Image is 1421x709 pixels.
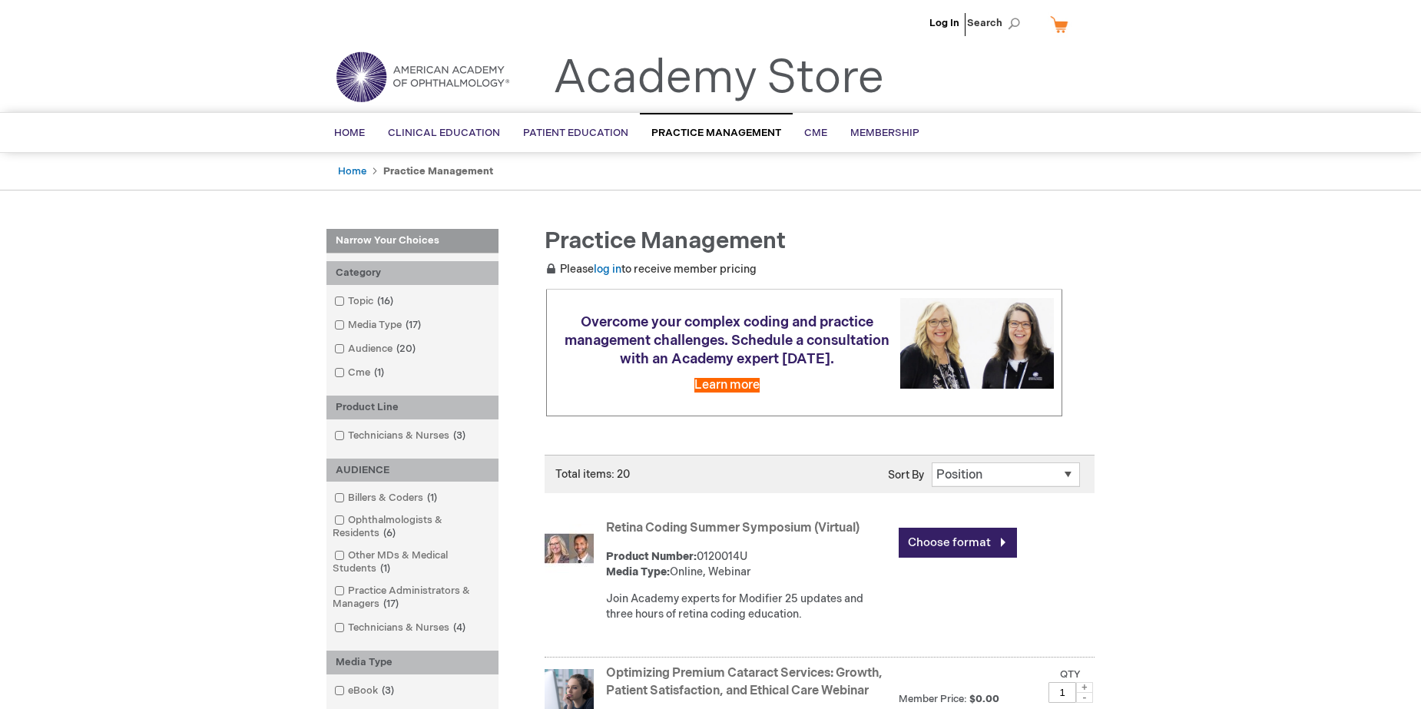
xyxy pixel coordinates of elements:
a: Home [338,165,366,177]
a: Optimizing Premium Cataract Services: Growth, Patient Satisfaction, and Ethical Care Webinar [606,666,883,698]
span: 6 [379,527,399,539]
span: CME [804,127,827,139]
input: Qty [1048,682,1076,703]
a: Academy Store [553,51,884,106]
label: Sort By [888,469,924,482]
span: Patient Education [523,127,628,139]
a: Cme1 [330,366,390,380]
a: Technicians & Nurses3 [330,429,472,443]
strong: Media Type: [606,565,670,578]
a: Topic16 [330,294,399,309]
a: Practice Administrators & Managers17 [330,584,495,611]
span: Practice Management [545,227,786,255]
span: $0.00 [969,693,1002,705]
span: 3 [378,684,398,697]
span: Home [334,127,365,139]
span: Search [967,8,1025,38]
span: 1 [376,562,394,575]
div: Product Line [326,396,499,419]
a: Billers & Coders1 [330,491,443,505]
span: 16 [373,295,397,307]
label: Qty [1060,668,1081,681]
strong: Product Number: [606,550,697,563]
span: Membership [850,127,919,139]
a: Log In [929,17,959,29]
a: Media Type17 [330,318,427,333]
a: log in [594,263,621,276]
div: Category [326,261,499,285]
a: Choose format [899,528,1017,558]
strong: Member Price: [899,693,967,705]
a: Other MDs & Medical Students1 [330,548,495,576]
span: 1 [423,492,441,504]
span: 17 [402,319,425,331]
span: 1 [370,366,388,379]
div: AUDIENCE [326,459,499,482]
div: 0120014U Online, Webinar [606,549,891,580]
span: 20 [393,343,419,355]
strong: Narrow Your Choices [326,229,499,253]
img: Schedule a consultation with an Academy expert today [900,298,1054,388]
a: Ophthalmologists & Residents6 [330,513,495,541]
div: Join Academy experts for Modifier 25 updates and three hours of retina coding education. [606,591,891,622]
a: Retina Coding Summer Symposium (Virtual) [606,521,860,535]
a: eBook3 [330,684,400,698]
span: 3 [449,429,469,442]
span: Clinical Education [388,127,500,139]
span: 17 [379,598,402,610]
span: Total items: 20 [555,468,630,481]
a: Learn more [694,378,760,393]
a: Audience20 [330,342,422,356]
span: 4 [449,621,469,634]
span: Overcome your complex coding and practice management challenges. Schedule a consultation with an ... [565,314,889,367]
span: Practice Management [651,127,781,139]
span: Please to receive member pricing [545,263,757,276]
img: Retina Coding Summer Symposium (Virtual) [545,524,594,573]
strong: Practice Management [383,165,493,177]
a: Technicians & Nurses4 [330,621,472,635]
div: Media Type [326,651,499,674]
